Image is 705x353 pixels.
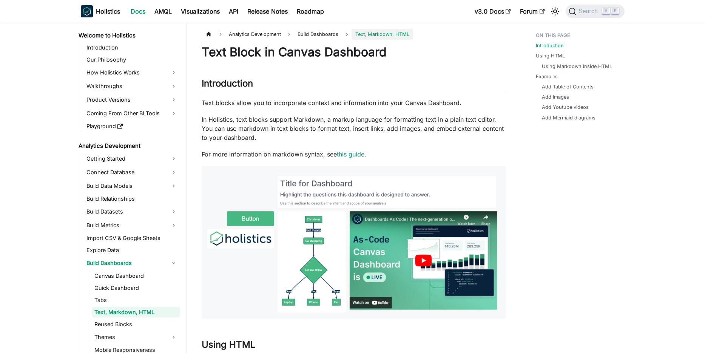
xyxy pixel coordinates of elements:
a: Analytics Development [76,141,180,151]
a: How Holistics Works [84,67,180,79]
p: Text blocks allow you to incorporate context and information into your Canvas Dashboard. [202,98,506,107]
img: reporting-intro-to-blocks-text-blocks [202,166,506,319]
a: Build Datasets [84,206,180,218]
a: Product Versions [84,94,180,106]
button: Switch between dark and light mode (currently light mode) [549,5,561,17]
p: For more information on markdown syntax, see . [202,150,506,159]
a: Add images [542,93,569,101]
a: Walkthroughs [84,80,180,92]
a: Build Metrics [84,219,180,231]
a: Reused Blocks [92,319,180,330]
a: Add Youtube videos [542,104,589,111]
a: v3.0 Docs [470,5,515,17]
a: Connect Database [84,166,180,178]
p: In Holistics, text blocks support Markdown, a markup language for formatting text in a plain text... [202,115,506,142]
a: Visualizations [176,5,224,17]
span: Search [576,8,602,15]
a: Quick Dashboard [92,283,180,293]
a: Using Markdown inside HTML [542,63,612,70]
a: AMQL [150,5,176,17]
kbd: K [611,8,619,14]
a: Playground [84,121,180,132]
img: Holistics [81,5,93,17]
a: Coming From Other BI Tools [84,107,180,119]
a: Themes [92,331,180,343]
a: Explore Data [84,245,180,255]
a: Roadmap [292,5,329,17]
h2: Introduction [202,78,506,92]
a: Canvas Dashboard [92,271,180,281]
button: Search (Command+K) [566,5,624,18]
span: Analytics Development [225,29,285,40]
a: Forum [515,5,549,17]
b: Holistics [96,7,120,16]
a: Import CSV & Google Sheets [84,233,180,243]
kbd: ⌘ [602,8,610,14]
a: Introduction [84,42,180,53]
a: Text, Markdown, HTML [92,307,180,317]
nav: Docs sidebar [73,23,187,353]
a: Docs [126,5,150,17]
h1: Text Block in Canvas Dashboard [202,45,506,60]
nav: Breadcrumbs [202,29,506,40]
a: Introduction [536,42,564,49]
a: Our Philosophy [84,54,180,65]
span: Build Dashboards [294,29,342,40]
a: Release Notes [243,5,292,17]
a: HolisticsHolistics [81,5,120,17]
span: Text, Markdown, HTML [352,29,413,40]
a: Build Relationships [84,194,180,204]
a: Welcome to Holistics [76,30,180,41]
a: API [224,5,243,17]
a: Add Mermaid diagrams [542,114,595,121]
a: this guide [337,150,364,158]
a: Build Dashboards [84,257,180,269]
a: Add Table of Contents [542,83,594,90]
a: Build Data Models [84,180,180,192]
a: Getting Started [84,153,180,165]
a: Examples [536,73,558,80]
a: Using HTML [536,52,565,59]
a: Tabs [92,295,180,305]
a: Home page [202,29,216,40]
